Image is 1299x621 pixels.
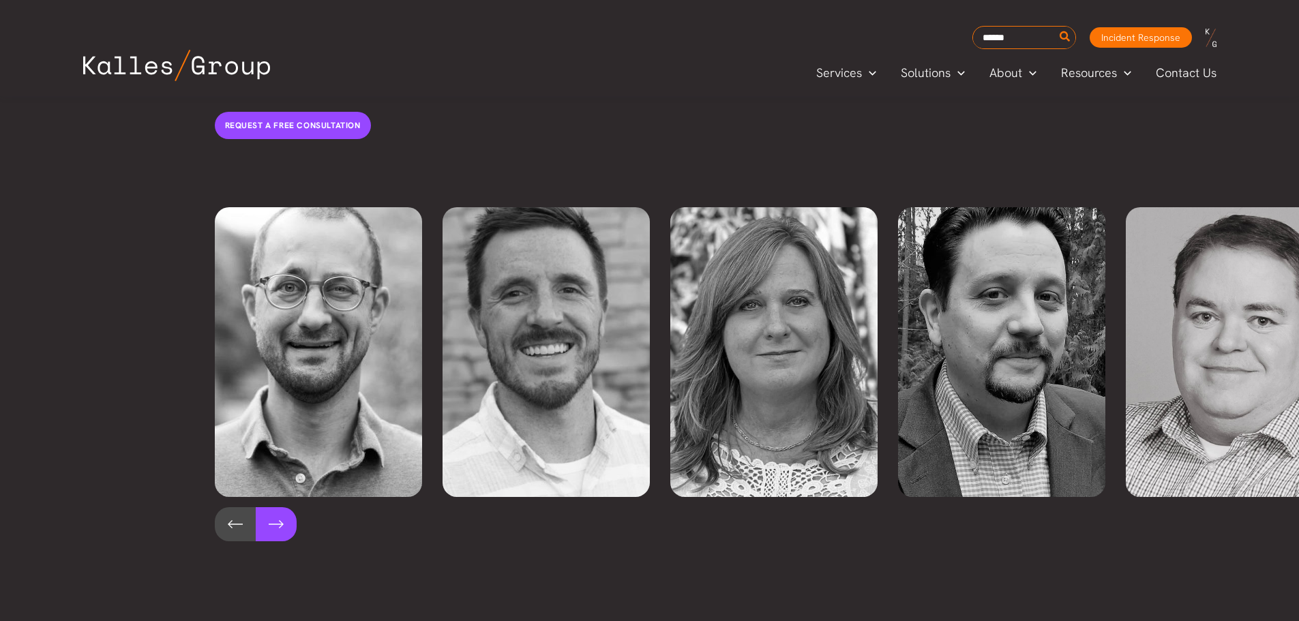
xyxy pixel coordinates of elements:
[862,63,876,83] span: Menu Toggle
[83,50,270,81] img: Kalles Group
[1061,63,1117,83] span: Resources
[215,112,371,139] a: Request a free consultation
[1156,63,1216,83] span: Contact Us
[1144,63,1230,83] a: Contact Us
[901,63,951,83] span: Solutions
[1117,63,1131,83] span: Menu Toggle
[951,63,965,83] span: Menu Toggle
[1022,63,1036,83] span: Menu Toggle
[1057,27,1074,48] button: Search
[225,120,361,131] span: Request a free consultation
[989,63,1022,83] span: About
[977,63,1049,83] a: AboutMenu Toggle
[889,63,977,83] a: SolutionsMenu Toggle
[804,63,889,83] a: ServicesMenu Toggle
[1090,27,1192,48] a: Incident Response
[804,61,1229,84] nav: Primary Site Navigation
[816,63,862,83] span: Services
[1049,63,1144,83] a: ResourcesMenu Toggle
